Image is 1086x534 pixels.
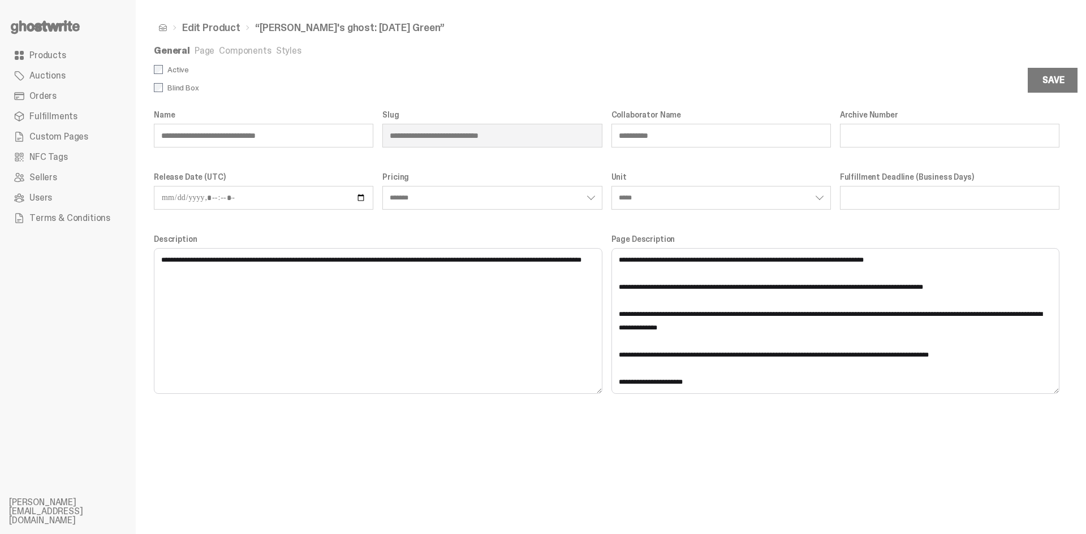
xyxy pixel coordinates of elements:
[382,110,602,119] label: Slug
[9,45,127,66] a: Products
[195,45,214,57] a: Page
[9,167,127,188] a: Sellers
[154,65,163,74] input: Active
[276,45,301,57] a: Styles
[29,173,57,182] span: Sellers
[154,110,373,119] label: Name
[29,193,52,202] span: Users
[840,110,1059,119] label: Archive Number
[9,106,127,127] a: Fulfillments
[611,110,831,119] label: Collaborator Name
[29,92,57,101] span: Orders
[1028,68,1079,93] button: Save
[29,153,68,162] span: NFC Tags
[154,83,607,92] label: Blind Box
[9,66,127,86] a: Auctions
[182,23,240,33] a: Edit Product
[154,83,163,92] input: Blind Box
[840,172,1059,181] label: Fulfillment Deadline (Business Days)
[240,23,445,33] li: “[PERSON_NAME]'s ghost: [DATE] Green”
[29,51,66,60] span: Products
[9,498,145,525] li: [PERSON_NAME][EMAIL_ADDRESS][DOMAIN_NAME]
[29,71,66,80] span: Auctions
[9,127,127,147] a: Custom Pages
[1042,76,1064,85] div: Save
[219,45,271,57] a: Components
[382,172,602,181] label: Pricing
[9,86,127,106] a: Orders
[154,172,373,181] label: Release Date (UTC)
[611,172,831,181] label: Unit
[154,235,602,244] label: Description
[29,112,77,121] span: Fulfillments
[611,235,1060,244] label: Page Description
[29,132,88,141] span: Custom Pages
[29,214,110,223] span: Terms & Conditions
[154,65,607,74] label: Active
[9,208,127,228] a: Terms & Conditions
[9,188,127,208] a: Users
[154,45,190,57] a: General
[9,147,127,167] a: NFC Tags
